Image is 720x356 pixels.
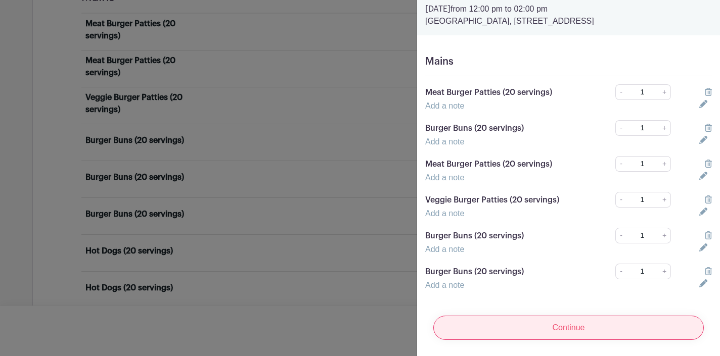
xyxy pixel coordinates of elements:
[658,84,671,100] a: +
[658,192,671,208] a: +
[425,122,588,134] p: Burger Buns (20 servings)
[425,281,464,289] a: Add a note
[425,266,588,278] p: Burger Buns (20 servings)
[425,194,588,206] p: Veggie Burger Patties (20 servings)
[615,156,626,172] a: -
[425,173,464,182] a: Add a note
[425,101,464,110] a: Add a note
[615,228,626,243] a: -
[425,245,464,253] a: Add a note
[615,192,626,208] a: -
[425,15,712,27] p: [GEOGRAPHIC_DATA], [STREET_ADDRESS]
[615,84,626,100] a: -
[425,230,588,242] p: Burger Buns (20 servings)
[433,316,704,340] input: Continue
[425,137,464,146] a: Add a note
[615,120,626,136] a: -
[425,158,588,170] p: Meat Burger Patties (20 servings)
[658,156,671,172] a: +
[658,264,671,279] a: +
[425,86,588,98] p: Meat Burger Patties (20 servings)
[425,209,464,218] a: Add a note
[658,120,671,136] a: +
[658,228,671,243] a: +
[425,3,712,15] p: from 12:00 pm to 02:00 pm
[425,56,712,68] h5: Mains
[615,264,626,279] a: -
[425,5,451,13] strong: [DATE]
